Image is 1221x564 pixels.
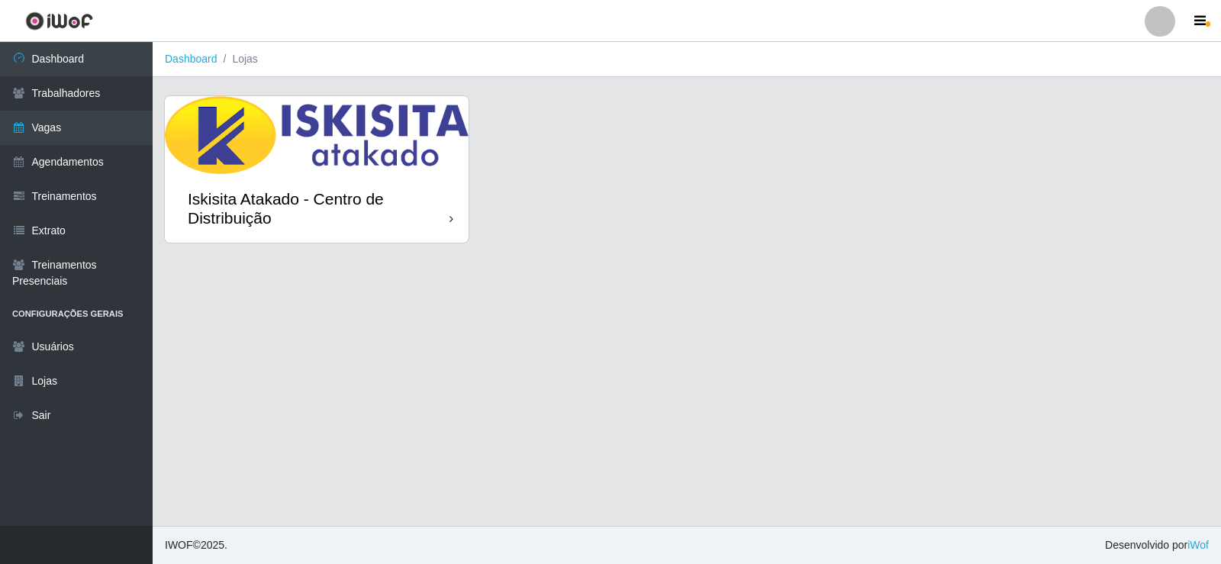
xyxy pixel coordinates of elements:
span: Desenvolvido por [1105,537,1209,553]
li: Lojas [217,51,258,67]
span: © 2025 . [165,537,227,553]
span: IWOF [165,539,193,551]
img: cardImg [165,96,469,174]
a: Iskisita Atakado - Centro de Distribuição [165,96,469,243]
nav: breadcrumb [153,42,1221,77]
div: Iskisita Atakado - Centro de Distribuição [188,189,449,227]
img: CoreUI Logo [25,11,93,31]
a: Dashboard [165,53,217,65]
a: iWof [1187,539,1209,551]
